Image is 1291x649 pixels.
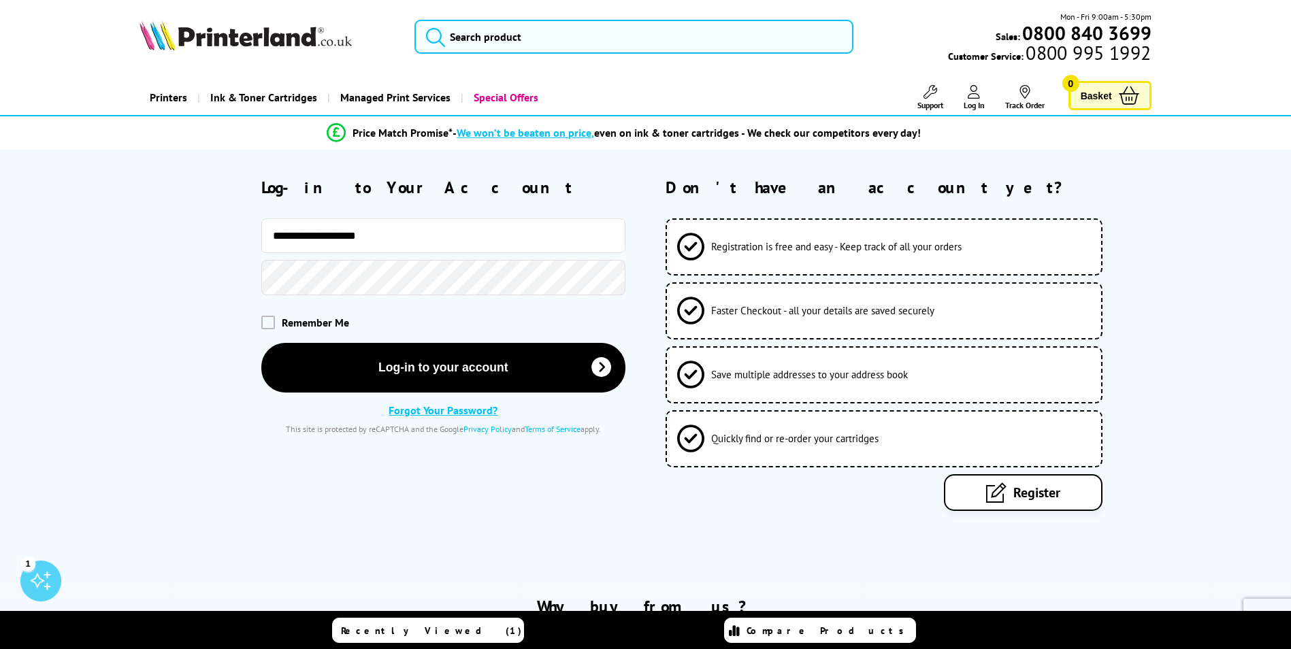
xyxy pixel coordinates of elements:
[1068,81,1151,110] a: Basket 0
[261,424,625,434] div: This site is protected by reCAPTCHA and the Google and apply.
[1081,86,1112,105] span: Basket
[463,424,512,434] a: Privacy Policy
[666,177,1151,198] h2: Don't have an account yet?
[711,368,908,381] span: Save multiple addresses to your address book
[140,20,397,53] a: Printerland Logo
[948,46,1151,63] span: Customer Service:
[724,618,916,643] a: Compare Products
[140,20,352,50] img: Printerland Logo
[1022,20,1151,46] b: 0800 840 3699
[197,80,327,115] a: Ink & Toner Cartridges
[1060,10,1151,23] span: Mon - Fri 9:00am - 5:30pm
[353,126,453,139] span: Price Match Promise*
[341,625,522,637] span: Recently Viewed (1)
[996,30,1020,43] span: Sales:
[964,85,985,110] a: Log In
[1024,46,1151,59] span: 0800 995 1992
[1062,75,1079,92] span: 0
[711,304,934,317] span: Faster Checkout - all your details are saved securely
[525,424,581,434] a: Terms of Service
[389,403,497,417] a: Forgot Your Password?
[457,126,594,139] span: We won’t be beaten on price,
[261,177,625,198] h2: Log-in to Your Account
[944,474,1102,511] a: Register
[261,343,625,393] button: Log-in to your account
[414,20,853,54] input: Search product
[917,85,943,110] a: Support
[140,596,1151,617] h2: Why buy from us?
[711,432,879,445] span: Quickly find or re-order your cartridges
[332,618,524,643] a: Recently Viewed (1)
[327,80,461,115] a: Managed Print Services
[453,126,921,139] div: - even on ink & toner cartridges - We check our competitors every day!
[711,240,962,253] span: Registration is free and easy - Keep track of all your orders
[917,100,943,110] span: Support
[140,80,197,115] a: Printers
[461,80,549,115] a: Special Offers
[747,625,911,637] span: Compare Products
[210,80,317,115] span: Ink & Toner Cartridges
[1013,484,1060,501] span: Register
[108,121,1141,145] li: modal_Promise
[964,100,985,110] span: Log In
[20,556,35,571] div: 1
[282,316,349,329] span: Remember Me
[1005,85,1045,110] a: Track Order
[1020,27,1151,39] a: 0800 840 3699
